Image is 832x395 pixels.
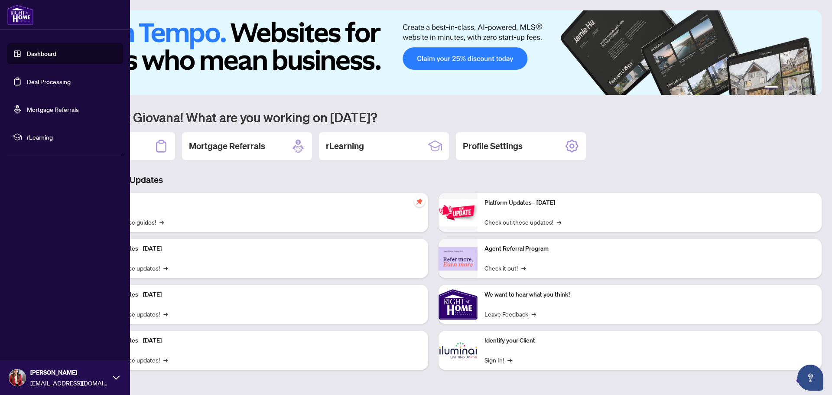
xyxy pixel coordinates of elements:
p: Self-Help [91,198,421,208]
h2: Profile Settings [463,140,523,152]
span: → [557,217,561,227]
button: 6 [809,86,813,90]
a: Mortgage Referrals [27,105,79,113]
a: Deal Processing [27,78,71,85]
span: → [163,263,168,273]
p: Agent Referral Program [484,244,815,254]
h3: Brokerage & Industry Updates [45,174,822,186]
span: rLearning [27,132,117,142]
button: 3 [789,86,792,90]
a: Check it out!→ [484,263,526,273]
button: 1 [764,86,778,90]
a: Check out these updates!→ [484,217,561,227]
button: 4 [796,86,799,90]
img: Agent Referral Program [439,247,478,271]
span: pushpin [414,196,425,207]
img: logo [7,4,34,25]
p: Platform Updates - [DATE] [91,290,421,300]
a: Leave Feedback→ [484,309,536,319]
button: Open asap [797,365,823,391]
p: Identify your Client [484,336,815,346]
span: → [163,355,168,365]
p: Platform Updates - [DATE] [484,198,815,208]
span: → [159,217,164,227]
h1: Welcome back Giovana! What are you working on [DATE]? [45,109,822,125]
img: Slide 0 [45,10,822,95]
button: 2 [782,86,785,90]
a: Dashboard [27,50,56,58]
h2: rLearning [326,140,364,152]
button: 5 [803,86,806,90]
p: Platform Updates - [DATE] [91,244,421,254]
img: We want to hear what you think! [439,285,478,324]
a: Sign In!→ [484,355,512,365]
span: → [521,263,526,273]
span: [PERSON_NAME] [30,368,108,377]
span: → [532,309,536,319]
p: Platform Updates - [DATE] [91,336,421,346]
h2: Mortgage Referrals [189,140,265,152]
p: We want to hear what you think! [484,290,815,300]
span: [EMAIL_ADDRESS][DOMAIN_NAME] [30,378,108,388]
img: Platform Updates - June 23, 2025 [439,199,478,226]
span: → [163,309,168,319]
img: Identify your Client [439,331,478,370]
span: → [507,355,512,365]
img: Profile Icon [9,369,26,386]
